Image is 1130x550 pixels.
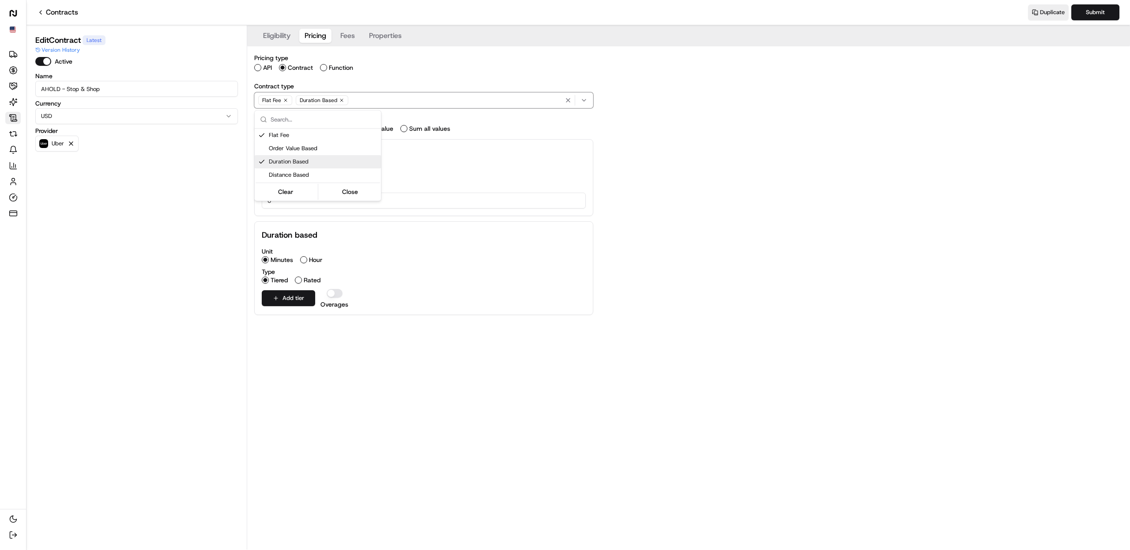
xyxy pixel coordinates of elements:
[255,129,381,201] div: Suggestions
[269,144,377,152] span: Order Value Based
[269,158,377,166] span: Duration Based
[271,110,376,128] input: Search...
[256,186,316,198] button: Clear
[269,131,377,139] span: Flat Fee
[320,186,380,198] button: Close
[269,171,377,179] span: Distance Based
